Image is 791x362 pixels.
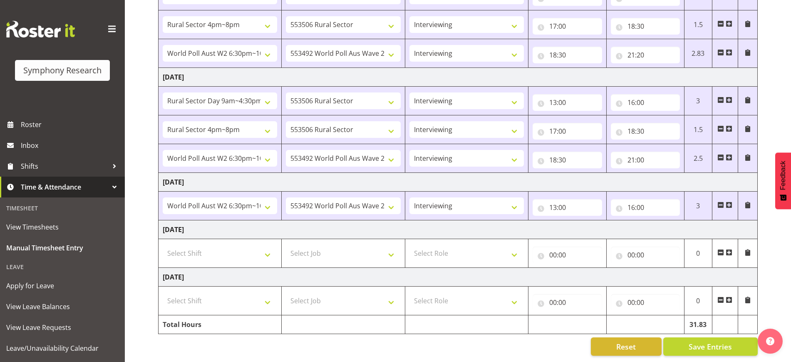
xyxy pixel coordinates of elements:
[616,341,636,352] span: Reset
[23,64,102,77] div: Symphony Research
[611,47,680,63] input: Click to select...
[21,181,108,193] span: Time & Attendance
[6,321,119,334] span: View Leave Requests
[2,338,123,359] a: Leave/Unavailability Calendar
[159,268,758,287] td: [DATE]
[684,315,712,334] td: 31.83
[2,317,123,338] a: View Leave Requests
[533,199,602,216] input: Click to select...
[533,294,602,311] input: Click to select...
[533,152,602,168] input: Click to select...
[21,118,121,131] span: Roster
[2,275,123,296] a: Apply for Leave
[766,337,774,345] img: help-xxl-2.png
[611,199,680,216] input: Click to select...
[2,258,123,275] div: Leave
[611,294,680,311] input: Click to select...
[2,200,123,217] div: Timesheet
[779,161,787,190] span: Feedback
[684,239,712,268] td: 0
[2,237,123,258] a: Manual Timesheet Entry
[6,242,119,254] span: Manual Timesheet Entry
[684,39,712,68] td: 2.83
[6,221,119,233] span: View Timesheets
[684,144,712,173] td: 2.5
[684,287,712,315] td: 0
[689,341,732,352] span: Save Entries
[159,315,282,334] td: Total Hours
[6,21,75,37] img: Rosterit website logo
[6,280,119,292] span: Apply for Leave
[2,296,123,317] a: View Leave Balances
[159,220,758,239] td: [DATE]
[2,217,123,237] a: View Timesheets
[775,152,791,209] button: Feedback - Show survey
[533,247,602,263] input: Click to select...
[533,18,602,35] input: Click to select...
[611,18,680,35] input: Click to select...
[533,123,602,140] input: Click to select...
[159,68,758,87] td: [DATE]
[6,300,119,313] span: View Leave Balances
[21,139,121,152] span: Inbox
[684,115,712,144] td: 1.5
[611,94,680,111] input: Click to select...
[684,10,712,39] td: 1.5
[684,87,712,115] td: 3
[611,247,680,263] input: Click to select...
[533,47,602,63] input: Click to select...
[6,342,119,355] span: Leave/Unavailability Calendar
[663,337,758,356] button: Save Entries
[611,152,680,168] input: Click to select...
[591,337,662,356] button: Reset
[21,160,108,172] span: Shifts
[611,123,680,140] input: Click to select...
[159,173,758,192] td: [DATE]
[533,94,602,111] input: Click to select...
[684,192,712,220] td: 3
